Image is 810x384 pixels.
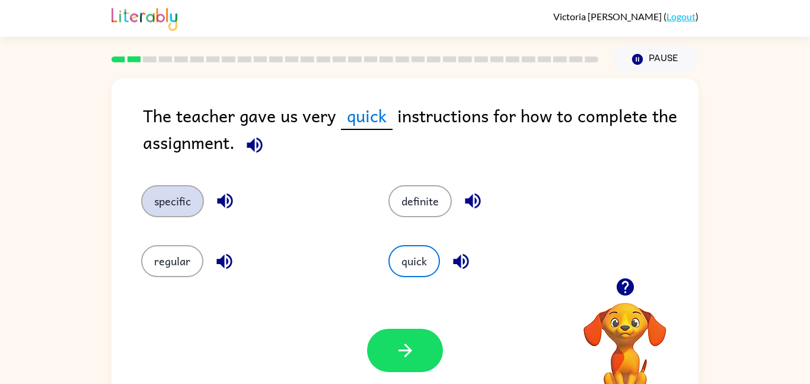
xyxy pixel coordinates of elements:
img: Literably [111,5,177,31]
button: definite [388,185,452,217]
button: quick [388,245,440,277]
a: Logout [667,11,696,22]
div: The teacher gave us very instructions for how to complete the assignment. [143,102,699,161]
button: Pause [613,46,699,73]
div: ( ) [553,11,699,22]
span: Victoria [PERSON_NAME] [553,11,664,22]
button: regular [141,245,203,277]
button: specific [141,185,204,217]
span: quick [341,102,393,130]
